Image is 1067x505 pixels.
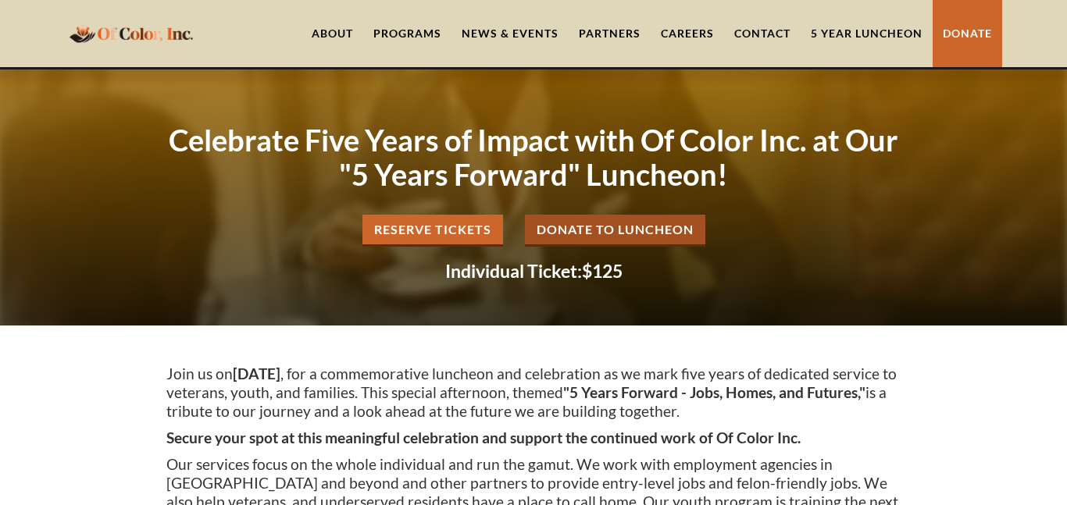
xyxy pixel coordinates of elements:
strong: [DATE] [233,365,280,382]
strong: Secure your spot at this meaningful celebration and support the continued work of Of Color Inc. [166,429,801,446]
strong: Celebrate Five Years of Impact with Of Color Inc. at Our "5 Years Forward" Luncheon! [169,122,898,192]
div: Programs [373,26,441,41]
strong: Individual Ticket: [445,260,582,282]
a: home [65,15,198,52]
strong: "5 Years Forward - Jobs, Homes, and Futures," [563,383,865,401]
h2: $125 [166,262,901,280]
a: Reserve Tickets [362,215,503,247]
a: Donate to Luncheon [525,215,705,247]
p: Join us on , for a commemorative luncheon and celebration as we mark five years of dedicated serv... [166,365,901,421]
